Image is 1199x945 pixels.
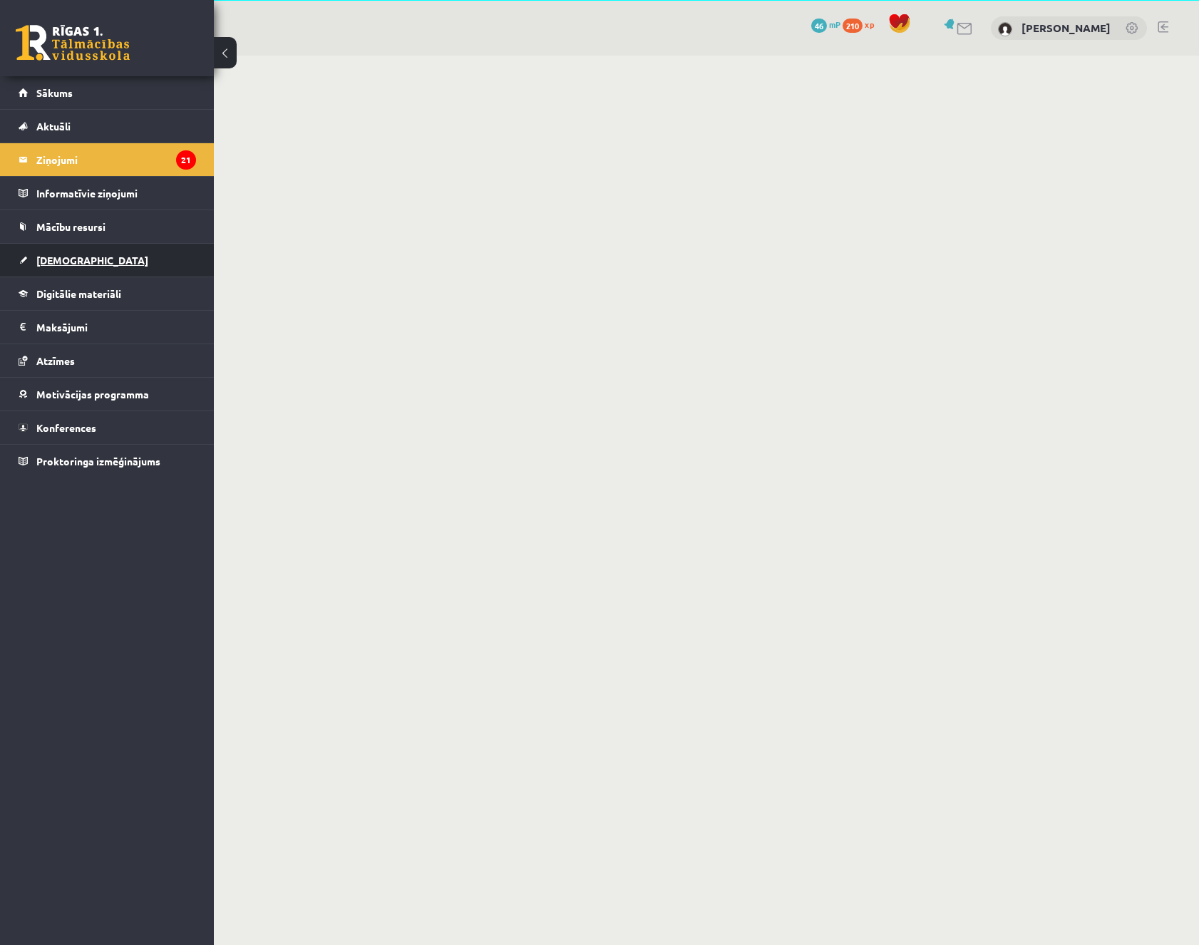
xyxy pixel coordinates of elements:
[19,344,196,377] a: Atzīmes
[19,244,196,277] a: [DEMOGRAPHIC_DATA]
[16,25,130,61] a: Rīgas 1. Tālmācības vidusskola
[36,143,196,176] legend: Ziņojumi
[829,19,840,30] span: mP
[19,378,196,410] a: Motivācijas programma
[19,311,196,344] a: Maksājumi
[36,311,196,344] legend: Maksājumi
[19,210,196,243] a: Mācību resursi
[811,19,840,30] a: 46 mP
[19,177,196,210] a: Informatīvie ziņojumi
[36,354,75,367] span: Atzīmes
[36,455,160,468] span: Proktoringa izmēģinājums
[19,76,196,109] a: Sākums
[843,19,863,33] span: 210
[36,254,148,267] span: [DEMOGRAPHIC_DATA]
[19,110,196,143] a: Aktuāli
[19,143,196,176] a: Ziņojumi21
[865,19,874,30] span: xp
[998,22,1012,36] img: Mareks Grāve
[36,421,96,434] span: Konferences
[36,177,196,210] legend: Informatīvie ziņojumi
[843,19,881,30] a: 210 xp
[36,388,149,401] span: Motivācijas programma
[19,445,196,477] a: Proktoringa izmēģinājums
[36,120,71,133] span: Aktuāli
[36,220,106,233] span: Mācību resursi
[811,19,827,33] span: 46
[1022,21,1111,35] a: [PERSON_NAME]
[36,287,121,300] span: Digitālie materiāli
[176,150,196,170] i: 21
[19,411,196,444] a: Konferences
[36,86,73,99] span: Sākums
[19,277,196,310] a: Digitālie materiāli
